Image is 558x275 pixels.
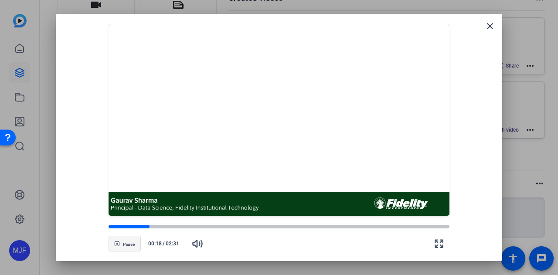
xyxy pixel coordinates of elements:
[485,21,495,31] mat-icon: close
[109,236,141,251] button: Pause
[144,240,184,248] div: /
[429,233,449,254] button: Fullscreen
[166,240,184,248] span: 02:31
[187,233,208,254] button: Mute
[144,240,162,248] span: 00:18
[123,242,135,247] span: Pause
